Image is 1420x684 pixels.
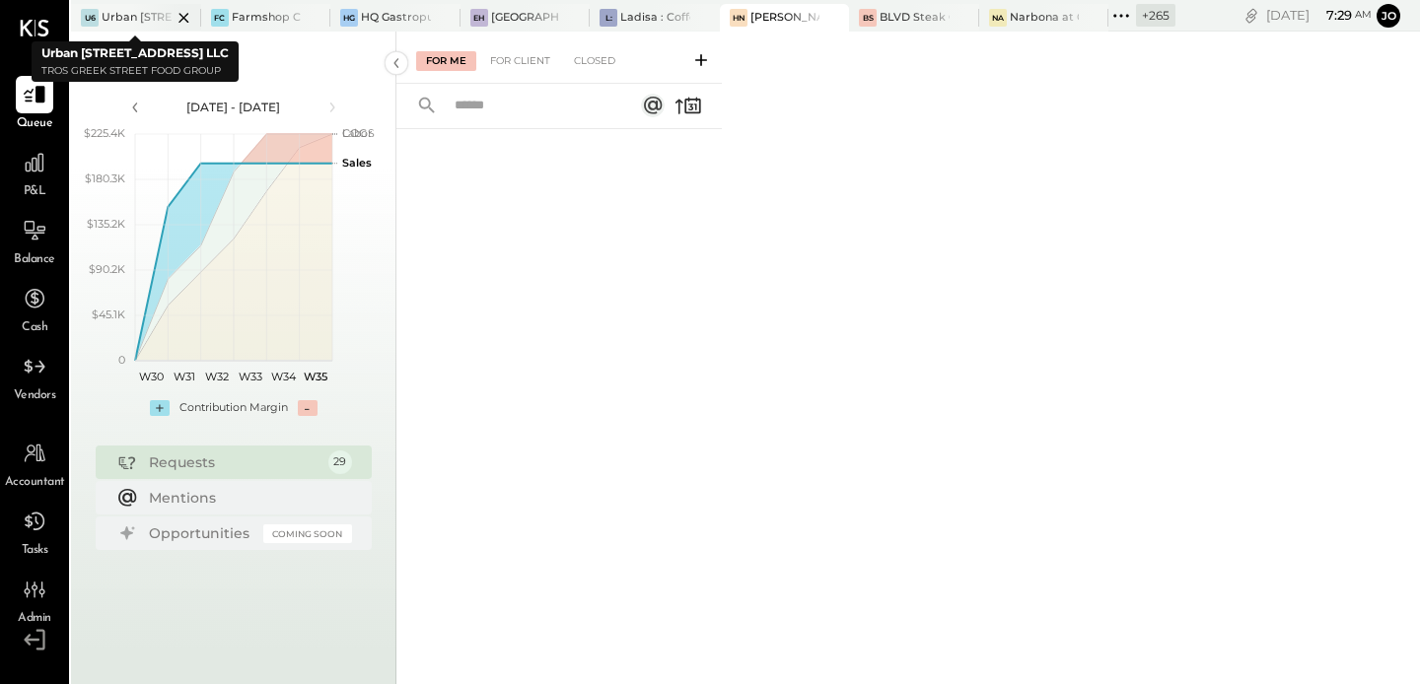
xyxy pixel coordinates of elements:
text: $45.1K [92,308,125,321]
div: Opportunities [149,523,253,543]
div: BLVD Steak Calabasas [880,10,950,26]
text: W34 [270,370,296,383]
div: 29 [328,450,352,474]
div: L: [600,9,617,27]
div: [DATE] - [DATE] [150,99,318,115]
span: am [1355,8,1372,22]
div: Urban [STREET_ADDRESS] LLC [102,10,172,26]
a: Queue [1,76,68,133]
a: Admin [1,571,68,628]
text: W32 [205,370,229,383]
div: Ladisa : Coffee at Lola's [620,10,690,26]
text: $90.2K [89,262,125,276]
div: [DATE] [1266,6,1372,25]
div: For Me [416,51,476,71]
span: Tasks [22,542,48,560]
div: Coming Soon [263,524,352,543]
div: FC [211,9,229,27]
text: Labor [342,126,372,140]
a: Balance [1,212,68,269]
div: Contribution Margin [179,400,288,416]
span: Vendors [14,387,56,405]
span: Queue [17,115,53,133]
div: + [150,400,170,416]
div: + 265 [1136,4,1175,27]
div: HQ Gastropub - [GEOGRAPHIC_DATA] [361,10,431,26]
text: $225.4K [84,126,125,140]
div: U6 [81,9,99,27]
span: Admin [18,610,51,628]
text: W30 [139,370,164,383]
p: Tros Greek Street Food Group [41,63,229,80]
div: Mentions [149,488,342,508]
span: 7 : 29 [1313,6,1352,25]
div: - [298,400,318,416]
div: Farmshop Commissary [232,10,302,26]
span: Balance [14,251,55,269]
text: 0 [118,353,125,367]
div: BS [859,9,877,27]
button: Jo [1377,4,1400,28]
a: Tasks [1,503,68,560]
div: HN [730,9,747,27]
text: Sales [342,156,372,170]
text: $135.2K [87,217,125,231]
a: Accountant [1,435,68,492]
text: $180.3K [85,171,125,185]
div: Na [989,9,1007,27]
text: W33 [238,370,261,383]
div: HG [340,9,358,27]
div: copy link [1242,5,1261,26]
a: Cash [1,280,68,337]
div: Narbona at Cocowalk LLC [1010,10,1080,26]
div: For Client [480,51,560,71]
div: Closed [564,51,625,71]
span: Cash [22,319,47,337]
div: [PERSON_NAME]'s Nashville [750,10,820,26]
div: EH [470,9,488,27]
a: Vendors [1,348,68,405]
a: P&L [1,144,68,201]
span: P&L [24,183,46,201]
div: [GEOGRAPHIC_DATA] [491,10,561,26]
text: W35 [304,370,327,383]
b: Urban [STREET_ADDRESS] LLC [41,45,229,60]
span: Accountant [5,474,65,492]
div: Requests [149,452,319,472]
text: W31 [174,370,195,383]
